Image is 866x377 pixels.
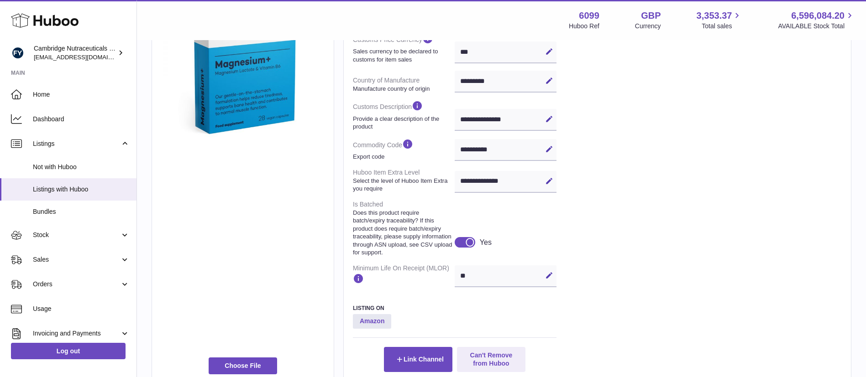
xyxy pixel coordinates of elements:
[209,357,277,374] span: Choose File
[353,177,452,193] strong: Select the level of Huboo Item Extra you require
[480,238,492,248] div: Yes
[579,10,599,22] strong: 6099
[697,10,743,31] a: 3,353.37 Total sales
[353,196,455,260] dt: Is Batched
[569,22,599,31] div: Huboo Ref
[11,46,25,60] img: internalAdmin-6099@internal.huboo.com
[353,153,452,161] strong: Export code
[635,22,661,31] div: Currency
[457,347,525,372] button: Can't Remove from Huboo
[353,96,455,134] dt: Customs Description
[778,10,855,31] a: 6,596,084.20 AVAILABLE Stock Total
[11,343,126,359] a: Log out
[33,280,120,289] span: Orders
[384,347,452,372] button: Link Channel
[33,231,120,239] span: Stock
[33,115,130,124] span: Dashboard
[353,314,391,329] strong: Amazon
[33,255,120,264] span: Sales
[34,53,134,61] span: [EMAIL_ADDRESS][DOMAIN_NAME]
[353,134,455,165] dt: Commodity Code
[33,305,130,313] span: Usage
[353,165,455,196] dt: Huboo Item Extra Level
[353,47,452,63] strong: Sales currency to be declared to customs for item sales
[353,260,455,291] dt: Minimum Life On Receipt (MLOR)
[702,22,742,31] span: Total sales
[33,185,130,194] span: Listings with Huboo
[34,44,116,62] div: Cambridge Nutraceuticals Ltd
[641,10,661,22] strong: GBP
[778,22,855,31] span: AVAILABLE Stock Total
[697,10,732,22] span: 3,353.37
[791,10,845,22] span: 6,596,084.20
[33,139,120,148] span: Listings
[353,115,452,131] strong: Provide a clear description of the product
[353,29,455,67] dt: Customs Price Currency
[353,72,455,96] dt: Country of Manufacture
[353,305,556,312] h3: Listing On
[33,329,120,338] span: Invoicing and Payments
[33,163,130,171] span: Not with Huboo
[353,85,452,93] strong: Manufacture country of origin
[33,207,130,216] span: Bundles
[33,90,130,99] span: Home
[353,209,452,257] strong: Does this product require batch/expiry traceability? If this product does require batch/expiry tr...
